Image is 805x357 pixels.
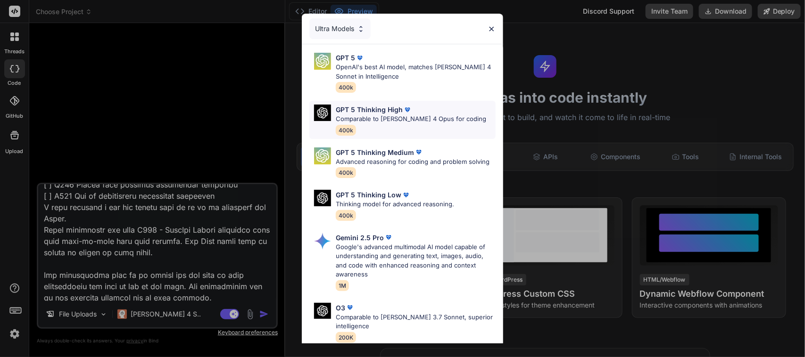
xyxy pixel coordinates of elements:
span: 400k [336,125,356,136]
img: premium [401,190,411,200]
img: premium [403,105,412,114]
p: Comparable to [PERSON_NAME] 3.7 Sonnet, superior intelligence [336,313,496,331]
p: OpenAI's best AI model, matches [PERSON_NAME] 4 Sonnet in Intelligence [336,63,496,81]
p: Google's advanced multimodal AI model capable of understanding and generating text, images, audio... [336,243,496,279]
p: Gemini 2.5 Pro [336,233,384,243]
span: 400k [336,210,356,221]
span: 400k [336,167,356,178]
img: premium [355,53,365,63]
img: Pick Models [314,53,331,70]
span: 200K [336,332,356,343]
p: GPT 5 [336,53,355,63]
img: close [488,25,496,33]
p: Advanced reasoning for coding and problem solving [336,157,490,167]
img: premium [384,233,393,242]
p: O3 [336,303,345,313]
img: Pick Models [314,105,331,121]
div: Ultra Models [309,18,371,39]
p: Thinking model for advanced reasoning. [336,200,454,209]
img: premium [345,303,355,312]
span: 400k [336,82,356,93]
img: Pick Models [357,25,365,33]
img: premium [414,147,423,157]
p: GPT 5 Thinking Medium [336,147,414,157]
img: Pick Models [314,190,331,206]
img: Pick Models [314,147,331,164]
p: Comparable to [PERSON_NAME] 4 Opus for coding [336,114,486,124]
p: GPT 5 Thinking High [336,105,403,114]
span: 1M [336,280,349,291]
img: Pick Models [314,233,331,250]
p: GPT 5 Thinking Low [336,190,401,200]
img: Pick Models [314,303,331,319]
